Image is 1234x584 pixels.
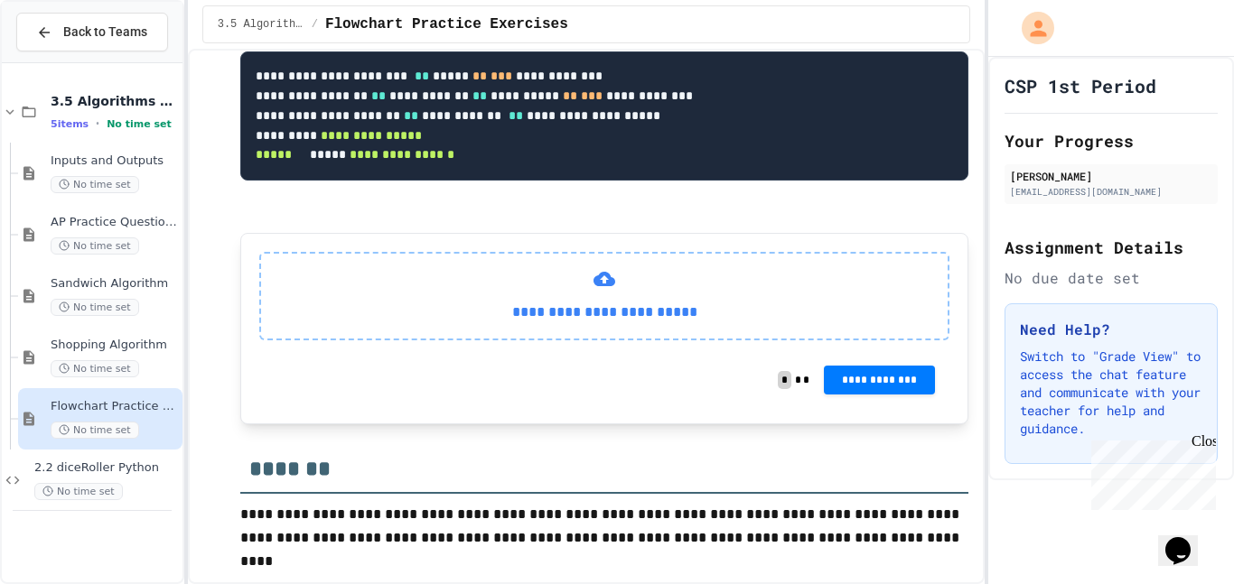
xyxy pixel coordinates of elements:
[51,93,179,109] span: 3.5 Algorithms Practice
[7,7,125,115] div: Chat with us now!Close
[51,299,139,316] span: No time set
[34,483,123,500] span: No time set
[325,14,568,35] span: Flowchart Practice Exercises
[1010,185,1212,199] div: [EMAIL_ADDRESS][DOMAIN_NAME]
[51,118,89,130] span: 5 items
[63,23,147,42] span: Back to Teams
[218,17,304,32] span: 3.5 Algorithms Practice
[1010,168,1212,184] div: [PERSON_NAME]
[16,13,168,51] button: Back to Teams
[1158,512,1216,566] iframe: chat widget
[107,118,172,130] span: No time set
[51,399,179,414] span: Flowchart Practice Exercises
[1020,348,1202,438] p: Switch to "Grade View" to access the chat feature and communicate with your teacher for help and ...
[1005,73,1156,98] h1: CSP 1st Period
[96,116,99,131] span: •
[1005,235,1218,260] h2: Assignment Details
[51,276,179,292] span: Sandwich Algorithm
[51,215,179,230] span: AP Practice Questions
[1084,433,1216,510] iframe: chat widget
[1005,267,1218,289] div: No due date set
[51,237,139,255] span: No time set
[34,460,179,476] span: 2.2 diceRoller Python
[51,360,139,377] span: No time set
[51,338,179,353] span: Shopping Algorithm
[51,153,179,169] span: Inputs and Outputs
[1005,128,1218,153] h2: Your Progress
[1020,319,1202,340] h3: Need Help?
[51,422,139,439] span: No time set
[51,176,139,193] span: No time set
[1003,7,1059,49] div: My Account
[312,17,318,32] span: /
